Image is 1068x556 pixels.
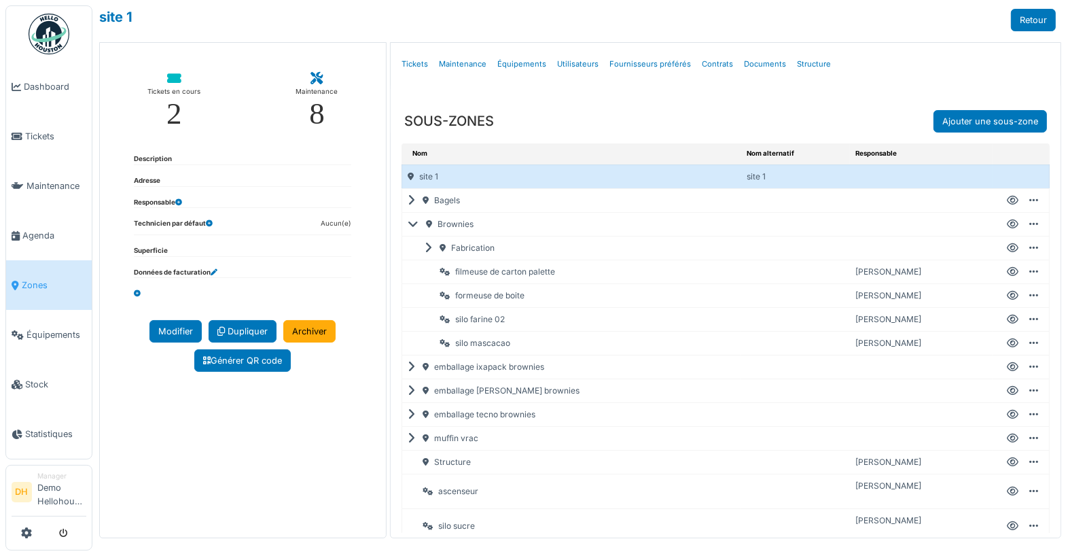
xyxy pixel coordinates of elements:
[402,515,742,538] div: silo sucre
[402,480,742,503] div: ascenseur
[194,349,291,372] a: Générer QR code
[134,154,172,164] dt: Description
[850,307,993,331] td: [PERSON_NAME]
[850,331,993,355] td: [PERSON_NAME]
[419,237,742,260] div: Fabrication
[419,332,742,355] div: silo mascacao
[855,480,987,492] p: [PERSON_NAME]
[419,308,742,331] div: silo farine 02
[6,161,92,211] a: Maintenance
[22,279,86,292] span: Zones
[1007,409,1018,421] div: Voir
[285,62,349,140] a: Maintenance 8
[741,164,850,188] td: site 1
[419,284,742,307] div: formeuse de boite
[134,198,182,208] dt: Responsable
[1007,218,1018,230] div: Voir
[741,143,850,164] th: Nom alternatif
[855,456,987,468] p: [PERSON_NAME]
[404,113,494,129] h3: SOUS-ZONES
[309,99,325,129] div: 8
[147,85,200,99] div: Tickets en cours
[1007,194,1018,207] div: Voir
[1007,432,1018,445] div: Voir
[134,246,168,256] dt: Superficie
[209,320,277,343] a: Dupliquer
[6,62,92,111] a: Dashboard
[37,471,86,513] li: Demo Hellohouston
[791,48,836,80] a: Structure
[26,179,86,192] span: Maintenance
[1007,266,1018,278] div: Voir
[433,48,492,80] a: Maintenance
[850,260,993,283] td: [PERSON_NAME]
[6,260,92,310] a: Zones
[1007,242,1018,254] div: Voir
[402,403,742,426] div: emballage tecno brownies
[1007,290,1018,302] div: Voir
[1007,520,1018,532] div: Voir
[1007,361,1018,373] div: Voir
[134,176,160,186] dt: Adresse
[37,471,86,481] div: Manager
[12,482,32,502] li: DH
[604,48,696,80] a: Fournisseurs préférés
[396,48,433,80] a: Tickets
[402,427,742,450] div: muffin vrac
[738,48,791,80] a: Documents
[99,9,132,25] a: site 1
[6,409,92,459] a: Statistiques
[1007,485,1018,498] div: Voir
[552,48,604,80] a: Utilisateurs
[402,143,741,164] th: Nom
[1007,456,1018,468] div: Voir
[402,213,742,236] div: Brownies
[25,378,86,391] span: Stock
[6,211,92,260] a: Agenda
[933,110,1047,133] a: Ajouter une sous-zone
[137,62,211,140] a: Tickets en cours 2
[283,320,336,343] a: Archiver
[1007,337,1018,349] div: Voir
[296,85,338,99] div: Maintenance
[419,260,742,283] div: filmeuse de carton palette
[24,80,86,93] span: Dashboard
[402,451,742,474] div: Structure
[850,143,993,164] th: Responsable
[26,328,86,341] span: Équipements
[321,219,351,229] dd: Aucun(e)
[696,48,738,80] a: Contrats
[402,355,742,379] div: emballage ixapack brownies
[855,515,987,527] p: [PERSON_NAME]
[402,379,742,402] div: emballage [PERSON_NAME] brownies
[6,310,92,360] a: Équipements
[402,165,742,188] div: site 1
[492,48,552,80] a: Équipements
[402,189,742,212] div: Bagels
[22,229,86,242] span: Agenda
[1007,385,1018,397] div: Voir
[29,14,69,54] img: Badge_color-CXgf-gQk.svg
[12,471,86,517] a: DH ManagerDemo Hellohouston
[25,428,86,440] span: Statistiques
[6,360,92,409] a: Stock
[149,320,202,343] a: Modifier
[166,99,182,129] div: 2
[850,283,993,307] td: [PERSON_NAME]
[134,268,217,278] dt: Données de facturation
[6,111,92,161] a: Tickets
[134,219,213,234] dt: Technicien par défaut
[25,130,86,143] span: Tickets
[1011,9,1056,31] a: Retour
[1007,313,1018,326] div: Voir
